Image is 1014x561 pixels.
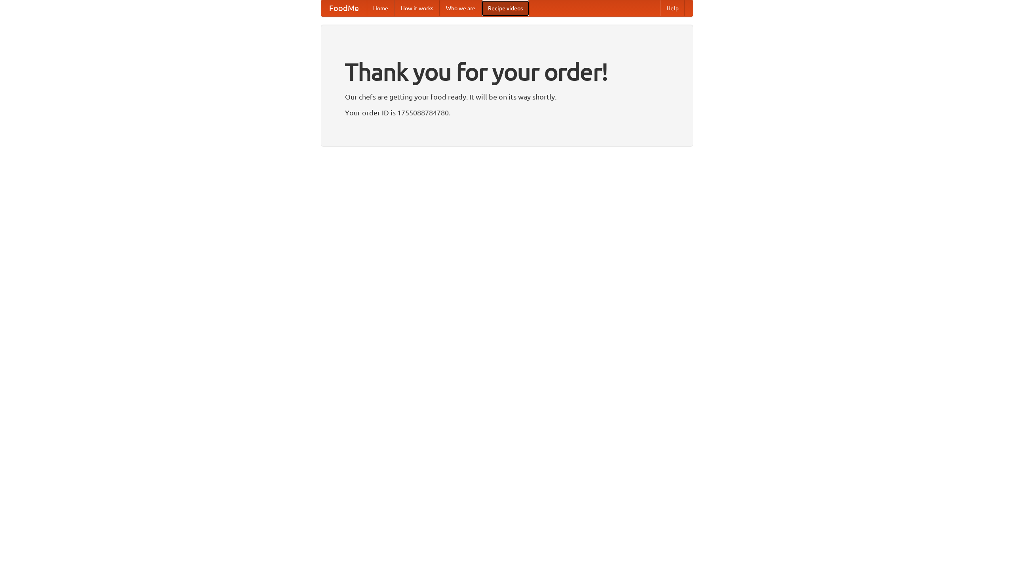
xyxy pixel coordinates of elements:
a: Help [660,0,685,16]
a: Recipe videos [482,0,529,16]
a: Home [367,0,395,16]
h1: Thank you for your order! [345,53,669,91]
a: FoodMe [321,0,367,16]
p: Our chefs are getting your food ready. It will be on its way shortly. [345,91,669,103]
a: How it works [395,0,440,16]
a: Who we are [440,0,482,16]
p: Your order ID is 1755088784780. [345,107,669,119]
